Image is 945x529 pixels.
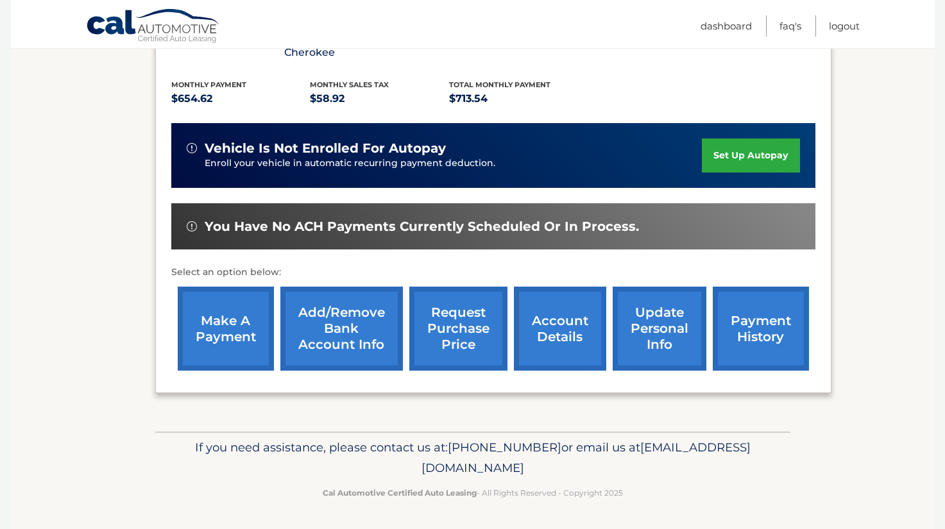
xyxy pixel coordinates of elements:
[205,219,639,235] span: You have no ACH payments currently scheduled or in process.
[779,15,801,37] a: FAQ's
[164,437,782,478] p: If you need assistance, please contact us at: or email us at
[829,15,860,37] a: Logout
[323,488,477,498] strong: Cal Automotive Certified Auto Leasing
[449,90,588,108] p: $713.54
[514,287,606,371] a: account details
[310,80,389,89] span: Monthly sales Tax
[613,287,706,371] a: update personal info
[164,486,782,500] p: - All Rights Reserved - Copyright 2025
[702,139,799,172] a: set up autopay
[171,90,311,108] p: $654.62
[171,265,815,280] p: Select an option below:
[86,8,221,46] a: Cal Automotive
[701,15,752,37] a: Dashboard
[310,90,449,108] p: $58.92
[409,287,507,371] a: request purchase price
[448,440,561,455] span: [PHONE_NUMBER]
[280,287,403,371] a: Add/Remove bank account info
[187,143,197,153] img: alert-white.svg
[178,287,274,371] a: make a payment
[205,140,446,156] span: vehicle is not enrolled for autopay
[187,221,197,231] img: alert-white.svg
[421,440,751,475] span: [EMAIL_ADDRESS][DOMAIN_NAME]
[713,287,809,371] a: payment history
[171,80,246,89] span: Monthly Payment
[449,80,550,89] span: Total Monthly Payment
[205,156,702,171] p: Enroll your vehicle in automatic recurring payment deduction.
